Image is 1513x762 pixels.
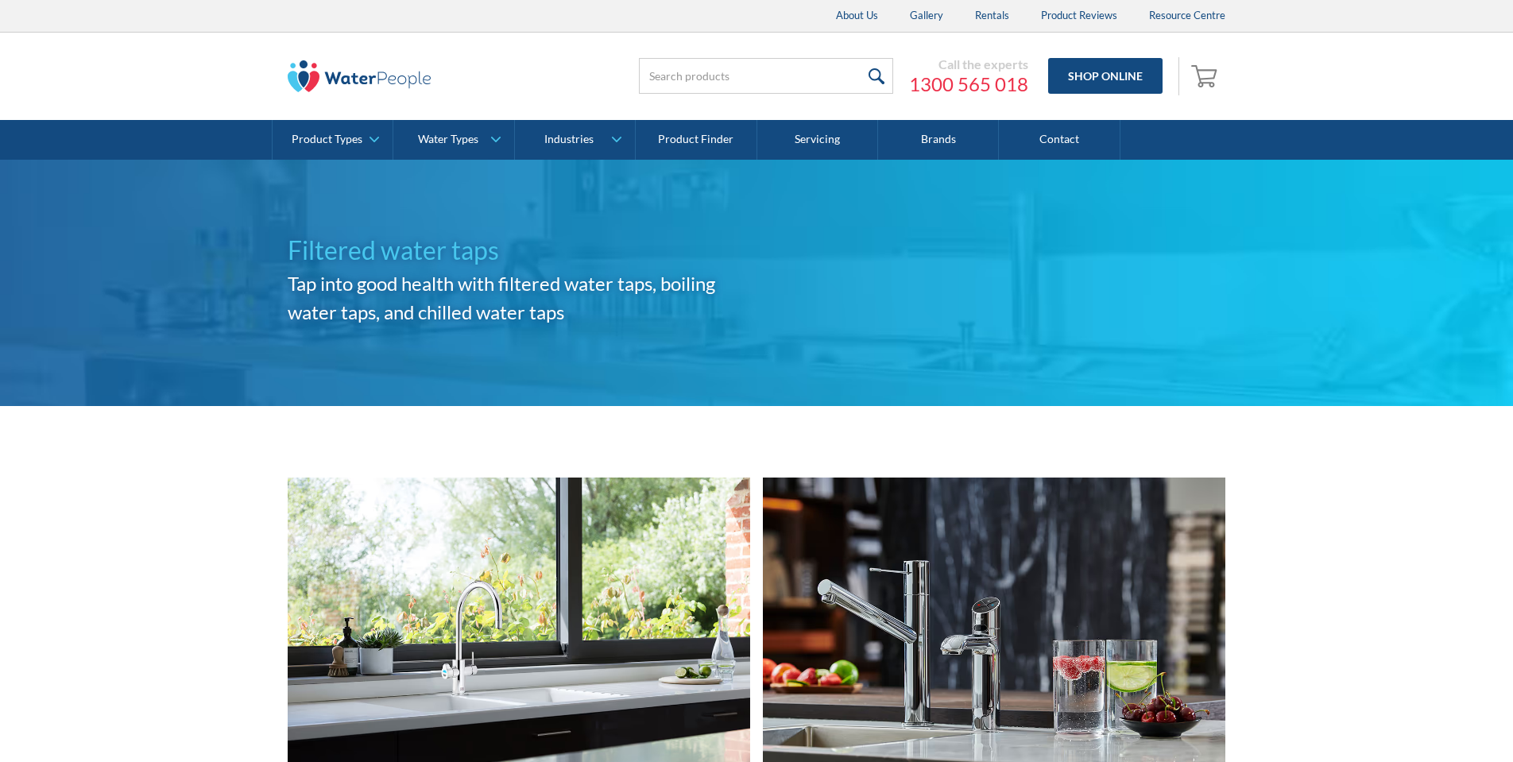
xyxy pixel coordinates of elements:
div: Call the experts [909,56,1028,72]
a: Water Types [393,120,513,160]
div: Product Types [292,133,362,146]
a: Product Finder [636,120,756,160]
div: Industries [544,133,594,146]
img: shopping cart [1191,63,1221,88]
a: Product Types [273,120,393,160]
input: Search products [639,58,893,94]
h1: Filtered water taps [288,231,756,269]
a: Servicing [757,120,878,160]
a: Contact [999,120,1120,160]
a: Shop Online [1048,58,1163,94]
a: Industries [515,120,635,160]
a: Open cart [1187,57,1225,95]
a: 1300 565 018 [909,72,1028,96]
h2: Tap into good health with filtered water taps, boiling water taps, and chilled water taps [288,269,756,327]
img: The Water People [288,60,431,92]
div: Water Types [418,133,478,146]
a: Brands [878,120,999,160]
